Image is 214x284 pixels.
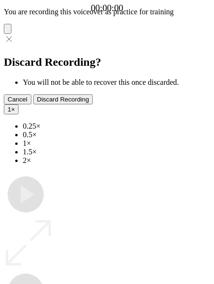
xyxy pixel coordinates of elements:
li: 0.25× [23,122,210,131]
button: Cancel [4,94,31,104]
li: 1.5× [23,148,210,156]
h2: Discard Recording? [4,56,210,69]
button: Discard Recording [33,94,93,104]
span: 1 [8,106,11,113]
li: 0.5× [23,131,210,139]
p: You are recording this voiceover as practice for training [4,8,210,16]
li: You will not be able to recover this once discarded. [23,78,210,87]
li: 2× [23,156,210,165]
a: 00:00:00 [91,3,123,13]
li: 1× [23,139,210,148]
button: 1× [4,104,19,114]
